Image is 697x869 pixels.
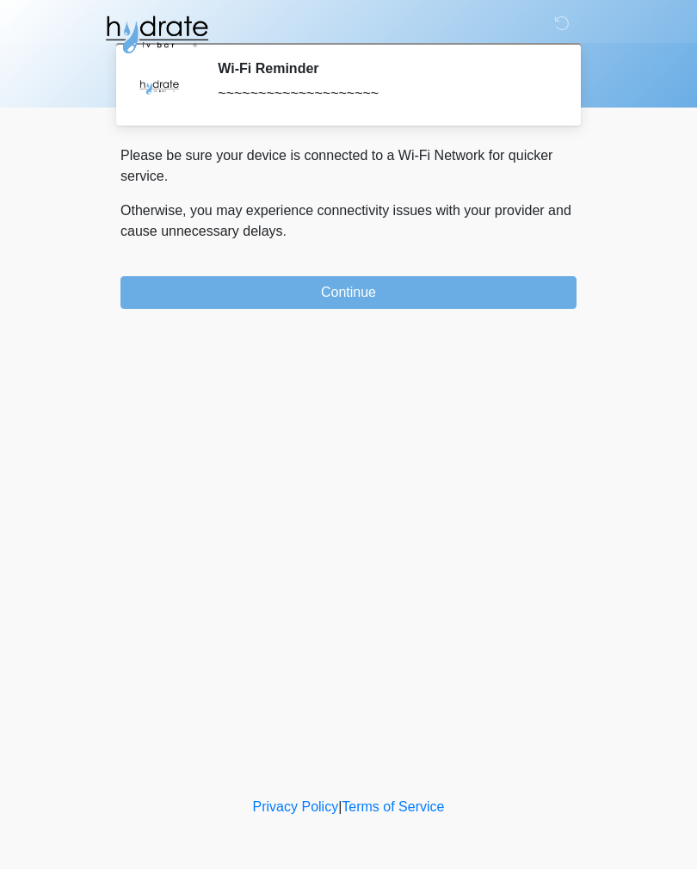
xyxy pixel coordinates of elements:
[218,83,551,104] div: ~~~~~~~~~~~~~~~~~~~~
[253,799,339,814] a: Privacy Policy
[103,13,210,56] img: Hydrate IV Bar - Fort Collins Logo
[120,200,577,242] p: Otherwise, you may experience connectivity issues with your provider and cause unnecessary delays
[283,224,287,238] span: .
[120,276,577,309] button: Continue
[133,60,185,112] img: Agent Avatar
[338,799,342,814] a: |
[342,799,444,814] a: Terms of Service
[120,145,577,187] p: Please be sure your device is connected to a Wi-Fi Network for quicker service.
